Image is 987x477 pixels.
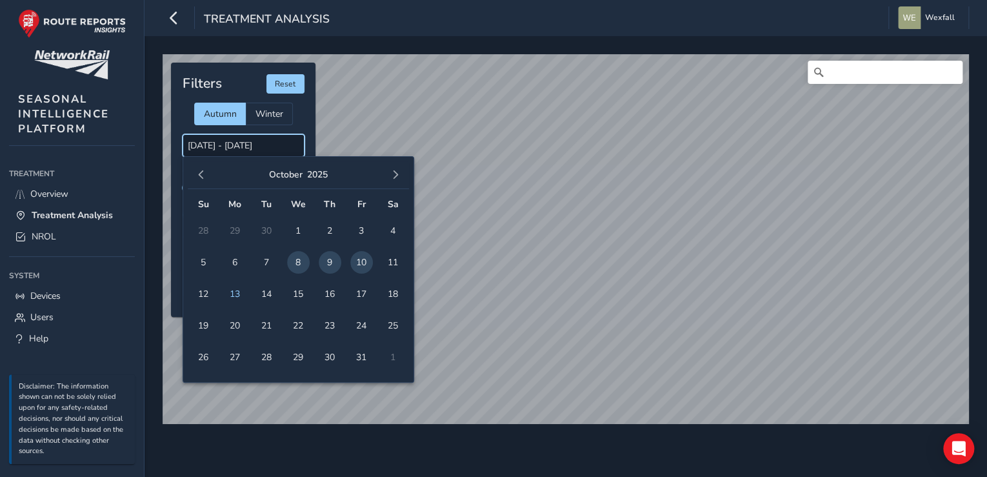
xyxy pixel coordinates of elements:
[319,283,341,305] span: 16
[32,209,113,221] span: Treatment Analysis
[246,103,293,125] div: Winter
[9,205,135,226] a: Treatment Analysis
[224,314,246,337] span: 20
[350,314,373,337] span: 24
[266,74,304,94] button: Reset
[192,346,215,369] span: 26
[224,346,246,369] span: 27
[319,314,341,337] span: 23
[319,346,341,369] span: 30
[319,219,341,242] span: 2
[357,198,366,210] span: Fr
[32,230,56,243] span: NROL
[287,219,310,242] span: 1
[9,285,135,307] a: Devices
[255,251,278,274] span: 7
[9,266,135,285] div: System
[287,346,310,369] span: 29
[204,11,330,29] span: Treatment Analysis
[19,381,128,458] p: Disclaimer: The information shown can not be solely relied upon for any safety-related decisions,...
[163,54,969,424] canvas: Map
[350,251,373,274] span: 10
[898,6,959,29] button: Wexfall
[9,183,135,205] a: Overview
[18,9,126,38] img: rr logo
[255,108,283,120] span: Winter
[350,219,373,242] span: 3
[350,346,373,369] span: 31
[255,314,278,337] span: 21
[898,6,921,29] img: diamond-layout
[30,188,68,200] span: Overview
[382,283,404,305] span: 18
[9,164,135,183] div: Treatment
[204,108,237,120] span: Autumn
[18,92,109,136] span: SEASONAL INTELLIGENCE PLATFORM
[324,198,335,210] span: Th
[382,251,404,274] span: 11
[943,433,974,464] div: Open Intercom Messenger
[224,283,246,305] span: 13
[261,198,272,210] span: Tu
[307,168,328,181] button: 2025
[269,168,303,181] button: October
[29,332,48,345] span: Help
[224,251,246,274] span: 6
[287,251,310,274] span: 8
[382,314,404,337] span: 25
[287,314,310,337] span: 22
[192,283,215,305] span: 12
[30,290,61,302] span: Devices
[350,283,373,305] span: 17
[30,311,54,323] span: Users
[319,251,341,274] span: 9
[192,314,215,337] span: 19
[808,61,962,84] input: Search
[228,198,241,210] span: Mo
[287,283,310,305] span: 15
[198,198,209,210] span: Su
[925,6,955,29] span: Wexfall
[192,251,215,274] span: 5
[291,198,306,210] span: We
[255,283,278,305] span: 14
[388,198,399,210] span: Sa
[255,346,278,369] span: 28
[9,226,135,247] a: NROL
[9,328,135,349] a: Help
[194,103,246,125] div: Autumn
[9,307,135,328] a: Users
[382,219,404,242] span: 4
[183,76,222,92] h4: Filters
[34,50,110,79] img: customer logo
